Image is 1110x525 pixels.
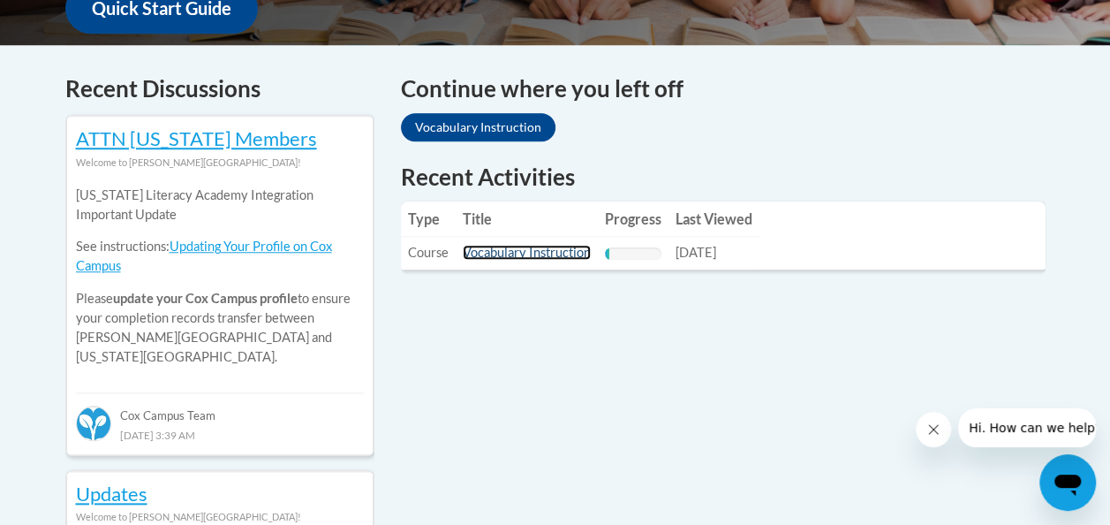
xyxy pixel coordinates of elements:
div: Welcome to [PERSON_NAME][GEOGRAPHIC_DATA]! [76,153,364,172]
iframe: Message from company [958,408,1096,447]
div: Progress, % [605,247,610,260]
p: See instructions: [76,237,364,276]
a: Vocabulary Instruction [401,113,555,141]
a: Vocabulary Instruction [463,245,591,260]
a: Updates [76,482,147,506]
div: Please to ensure your completion records transfer between [PERSON_NAME][GEOGRAPHIC_DATA] and [US_... [76,172,364,380]
th: Title [456,202,598,237]
div: [DATE] 3:39 AM [76,425,364,445]
p: [US_STATE] Literacy Academy Integration Important Update [76,186,364,224]
img: Cox Campus Team [76,406,111,441]
h4: Recent Discussions [65,72,374,106]
b: update your Cox Campus profile [113,291,298,306]
div: Cox Campus Team [76,392,364,424]
iframe: Close message [916,412,951,447]
th: Type [401,202,456,237]
iframe: Button to launch messaging window [1039,454,1096,511]
span: Course [408,245,449,260]
a: Updating Your Profile on Cox Campus [76,239,332,273]
h4: Continue where you left off [401,72,1046,106]
a: ATTN [US_STATE] Members [76,126,317,150]
span: [DATE] [676,245,716,260]
th: Progress [598,202,668,237]
th: Last Viewed [668,202,759,237]
span: Hi. How can we help? [11,12,143,27]
h1: Recent Activities [401,161,1046,193]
